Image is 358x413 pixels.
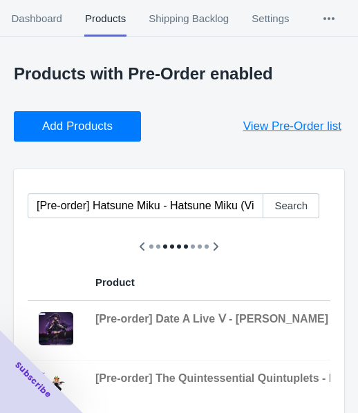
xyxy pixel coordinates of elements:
[84,1,126,37] span: Products
[243,119,341,133] span: View Pre-Order list
[149,1,229,37] span: Shipping Backlog
[28,193,263,218] input: Search products in pre-order list
[39,312,73,345] img: FR50755_DateALive_BiCuteDarkFigure-KurumiTokisaki.jpg
[203,234,228,259] button: Scroll table right one column
[14,64,344,84] p: Products with Pre-Order enabled
[14,111,141,142] button: Add Products
[274,200,308,211] span: Search
[227,111,358,142] button: View Pre-Order list
[252,1,290,37] span: Settings
[42,119,113,133] span: Add Products
[263,193,319,218] button: Search
[11,1,62,37] span: Dashboard
[130,234,155,259] button: Scroll table left one column
[12,359,54,401] span: Subscribe
[95,276,135,288] span: Product
[301,1,357,37] button: More tabs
